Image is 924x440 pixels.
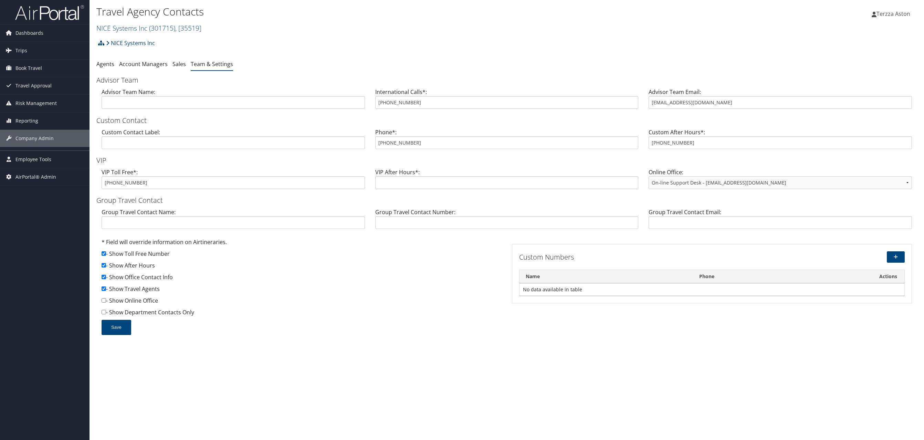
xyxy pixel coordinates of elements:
h3: Custom Numbers [519,252,774,262]
th: Name: activate to sort column descending [519,270,693,283]
span: Travel Approval [15,77,52,94]
th: Actions: activate to sort column ascending [872,270,904,283]
a: NICE Systems Inc [96,23,201,33]
span: Trips [15,42,27,59]
div: Group Travel Contact Name: [96,208,370,234]
div: Advisor Team Email: [643,88,917,114]
div: Custom Contact Label: [96,128,370,155]
div: Online Office: [643,168,917,195]
div: - Show Travel Agents [102,285,502,296]
span: Company Admin [15,130,54,147]
div: Group Travel Contact Email: [643,208,917,234]
div: VIP After Hours*: [370,168,644,195]
div: VIP Toll Free*: [96,168,370,195]
span: Book Travel [15,60,42,77]
a: Team & Settings [191,60,233,68]
span: Risk Management [15,95,57,112]
a: Agents [96,60,114,68]
div: - Show Department Contacts Only [102,308,502,320]
a: Account Managers [119,60,168,68]
span: Employee Tools [15,151,51,168]
div: - Show Office Contact Info [102,273,502,285]
span: ( 301715 ) [149,23,175,33]
div: - Show Online Office [102,296,502,308]
h3: Group Travel Contact [96,196,917,205]
div: Advisor Team Name: [96,88,370,114]
h1: Travel Agency Contacts [96,4,643,19]
h3: VIP [96,156,917,165]
div: Group Travel Contact Number: [370,208,644,234]
th: Phone: activate to sort column ascending [693,270,872,283]
td: No data available in table [519,283,904,296]
h3: Custom Contact [96,116,917,125]
span: AirPortal® Admin [15,168,56,186]
span: , [ 35519 ] [175,23,201,33]
a: Terzza Aston [872,3,917,24]
div: International Calls*: [370,88,644,114]
div: - Show After Hours [102,261,502,273]
span: Terzza Aston [876,10,910,18]
img: airportal-logo.png [15,4,84,21]
a: NICE Systems Inc [106,36,155,50]
div: - Show Toll Free Number [102,250,502,261]
button: Save [102,320,131,335]
span: Reporting [15,112,38,129]
h3: Advisor Team [96,75,917,85]
div: * Field will override information on Airtineraries. [102,238,502,250]
div: Custom After Hours*: [643,128,917,155]
span: Dashboards [15,24,43,42]
div: Phone*: [370,128,644,155]
a: Sales [172,60,186,68]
